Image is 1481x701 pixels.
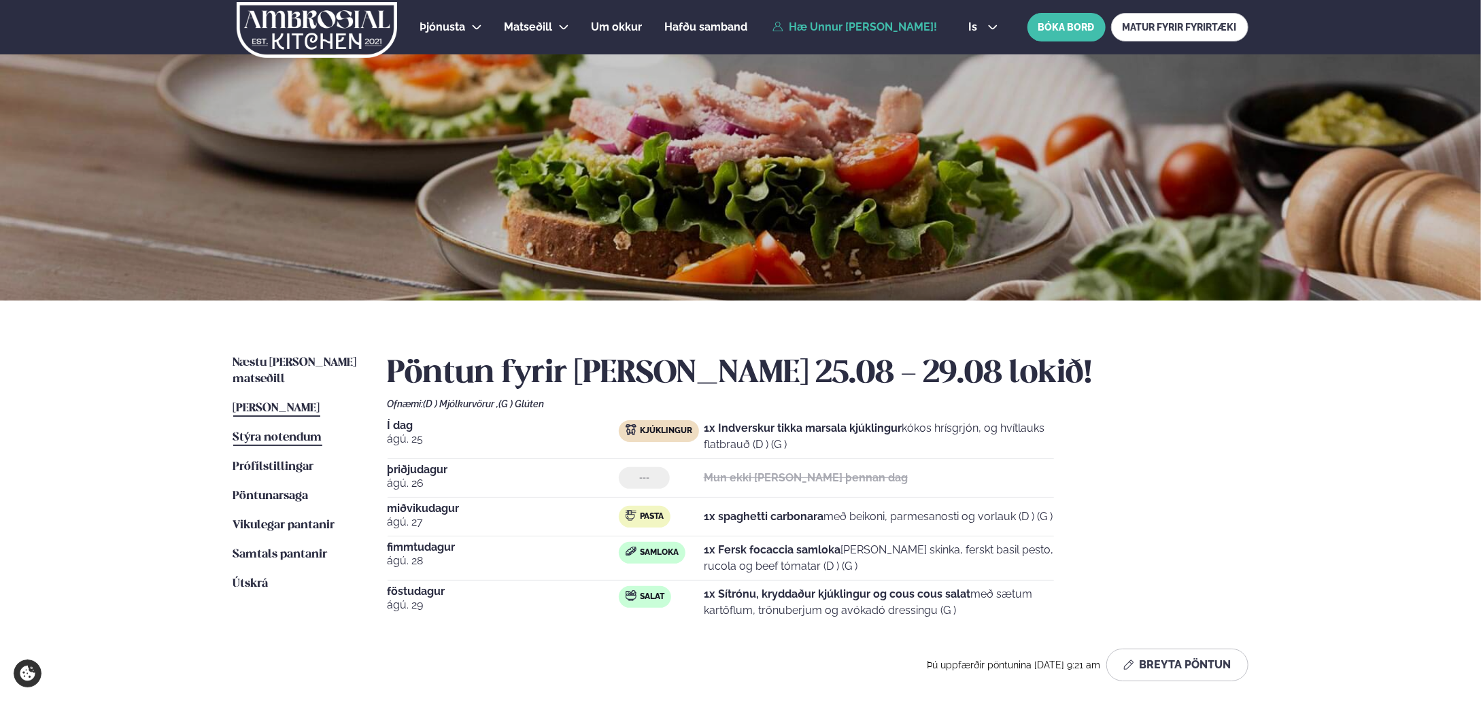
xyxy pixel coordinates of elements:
span: Samloka [640,547,679,558]
span: Kjúklingur [640,426,692,437]
span: (G ) Glúten [499,398,545,409]
h2: Pöntun fyrir [PERSON_NAME] 25.08 - 29.08 lokið! [388,355,1248,393]
strong: 1x Fersk focaccia samloka [704,543,840,556]
span: Þú uppfærðir pöntunina [DATE] 9:21 am [927,660,1101,670]
span: Í dag [388,420,619,431]
a: Hæ Unnur [PERSON_NAME]! [772,21,937,33]
span: Útskrá [233,578,269,589]
span: Prófílstillingar [233,461,314,473]
a: Matseðill [505,19,553,35]
span: Samtals pantanir [233,549,328,560]
a: Prófílstillingar [233,459,314,475]
p: kókos hrísgrjón, og hvítlauks flatbrauð (D ) (G ) [704,420,1054,453]
span: ágú. 27 [388,514,619,530]
strong: 1x Sítrónu, kryddaður kjúklingur og cous cous salat [704,587,970,600]
span: ágú. 29 [388,597,619,613]
span: Pasta [640,511,664,522]
span: ágú. 28 [388,553,619,569]
a: Næstu [PERSON_NAME] matseðill [233,355,360,388]
span: Vikulegar pantanir [233,519,335,531]
p: [PERSON_NAME] skinka, ferskt basil pesto, rucola og beef tómatar (D ) (G ) [704,542,1054,575]
a: Þjónusta [420,19,466,35]
div: Ofnæmi: [388,398,1248,409]
p: með sætum kartöflum, trönuberjum og avókadó dressingu (G ) [704,586,1054,619]
span: fimmtudagur [388,542,619,553]
a: [PERSON_NAME] [233,400,320,417]
img: logo [236,2,398,58]
span: Hafðu samband [665,20,748,33]
strong: 1x Indverskur tikka marsala kjúklingur [704,422,902,434]
p: með beikoni, parmesanosti og vorlauk (D ) (G ) [704,509,1053,525]
span: ágú. 25 [388,431,619,447]
a: Samtals pantanir [233,547,328,563]
span: þriðjudagur [388,464,619,475]
a: Stýra notendum [233,430,322,446]
span: Þjónusta [420,20,466,33]
img: salad.svg [626,590,636,601]
img: sandwich-new-16px.svg [626,547,636,556]
span: Pöntunarsaga [233,490,309,502]
span: föstudagur [388,586,619,597]
img: chicken.svg [626,424,636,435]
span: ágú. 26 [388,475,619,492]
strong: 1x spaghetti carbonara [704,510,823,523]
a: Útskrá [233,576,269,592]
span: Næstu [PERSON_NAME] matseðill [233,357,357,385]
span: Stýra notendum [233,432,322,443]
span: (D ) Mjólkurvörur , [424,398,499,409]
a: Hafðu samband [665,19,748,35]
span: miðvikudagur [388,503,619,514]
a: Vikulegar pantanir [233,517,335,534]
button: Breyta Pöntun [1106,649,1248,681]
strong: Mun ekki [PERSON_NAME] þennan dag [704,471,908,484]
button: is [957,22,1008,33]
span: Matseðill [505,20,553,33]
a: Cookie settings [14,660,41,687]
span: Salat [640,592,664,602]
img: pasta.svg [626,510,636,521]
a: Pöntunarsaga [233,488,309,505]
span: is [968,22,981,33]
a: MATUR FYRIR FYRIRTÆKI [1111,13,1248,41]
span: --- [639,473,649,483]
span: Um okkur [592,20,643,33]
a: Um okkur [592,19,643,35]
button: BÓKA BORÐ [1027,13,1106,41]
span: [PERSON_NAME] [233,403,320,414]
